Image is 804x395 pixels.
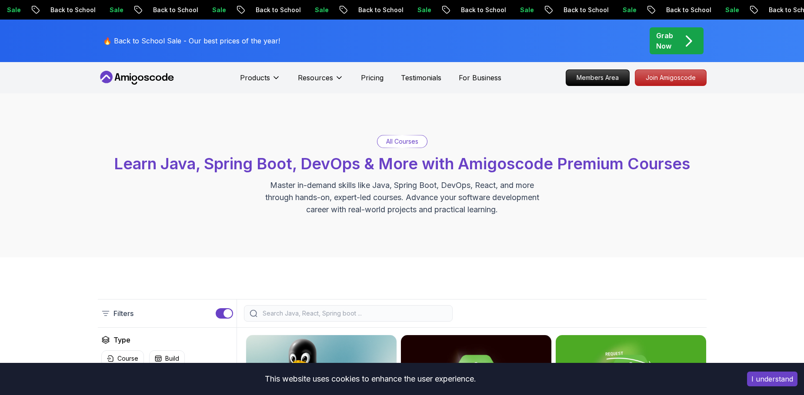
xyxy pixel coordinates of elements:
[361,72,384,83] a: Pricing
[456,6,484,14] p: Sale
[89,6,148,14] p: Back to School
[656,30,673,51] p: Grab Now
[635,69,707,86] a: Join Amigoscode
[499,6,558,14] p: Back to School
[103,36,280,46] p: 🔥 Back to School Sale - Our best prices of the year!
[764,6,791,14] p: Sale
[635,70,706,86] p: Join Amigoscode
[148,6,176,14] p: Sale
[661,6,689,14] p: Sale
[240,72,280,90] button: Products
[602,6,661,14] p: Back to School
[256,179,548,216] p: Master in-demand skills like Java, Spring Boot, DevOps, React, and more through hands-on, expert-...
[191,6,250,14] p: Back to School
[459,72,501,83] a: For Business
[261,309,447,318] input: Search Java, React, Spring boot ...
[401,72,441,83] a: Testimonials
[298,72,333,83] p: Resources
[747,372,797,386] button: Accept cookies
[113,308,133,319] p: Filters
[566,70,629,86] p: Members Area
[240,72,270,83] p: Products
[250,6,278,14] p: Sale
[114,154,690,173] span: Learn Java, Spring Boot, DevOps & More with Amigoscode Premium Courses
[353,6,381,14] p: Sale
[7,369,734,388] div: This website uses cookies to enhance the user experience.
[386,137,418,146] p: All Courses
[101,350,144,367] button: Course
[117,354,138,363] p: Course
[558,6,586,14] p: Sale
[165,354,179,363] p: Build
[298,72,344,90] button: Resources
[45,6,73,14] p: Sale
[113,335,130,345] h2: Type
[566,69,630,86] a: Members Area
[704,6,764,14] p: Back to School
[294,6,353,14] p: Back to School
[397,6,456,14] p: Back to School
[149,350,185,367] button: Build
